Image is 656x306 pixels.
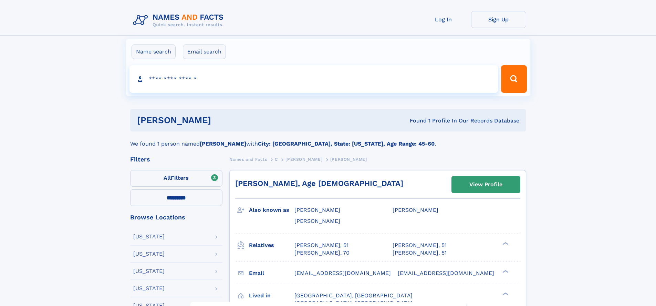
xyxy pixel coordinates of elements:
div: ❯ [501,292,509,296]
h3: Lived in [249,290,294,302]
b: City: [GEOGRAPHIC_DATA], State: [US_STATE], Age Range: 45-60 [258,140,435,147]
a: [PERSON_NAME], 51 [393,249,447,257]
div: [US_STATE] [133,234,165,239]
button: Search Button [501,65,527,93]
span: C [275,157,278,162]
span: [PERSON_NAME] [285,157,322,162]
div: [US_STATE] [133,268,165,274]
a: [PERSON_NAME], 70 [294,249,350,257]
a: View Profile [452,176,520,193]
h3: Also known as [249,204,294,216]
b: [PERSON_NAME] [200,140,246,147]
span: [GEOGRAPHIC_DATA], [GEOGRAPHIC_DATA] [294,292,413,299]
a: Names and Facts [229,155,267,164]
span: [PERSON_NAME] [294,218,340,224]
span: [PERSON_NAME] [294,207,340,213]
span: [EMAIL_ADDRESS][DOMAIN_NAME] [294,270,391,276]
div: View Profile [469,177,502,193]
div: [US_STATE] [133,286,165,291]
input: search input [129,65,498,93]
h3: Email [249,267,294,279]
a: [PERSON_NAME], Age [DEMOGRAPHIC_DATA] [235,179,403,188]
span: All [164,175,171,181]
div: Found 1 Profile In Our Records Database [310,117,519,125]
h3: Relatives [249,239,294,251]
span: [PERSON_NAME] [330,157,367,162]
div: Filters [130,156,222,162]
div: ❯ [501,241,509,246]
h1: [PERSON_NAME] [137,116,311,125]
div: ❯ [501,269,509,274]
label: Email search [183,45,226,59]
div: [US_STATE] [133,251,165,257]
div: We found 1 person named with . [130,131,526,148]
span: [EMAIL_ADDRESS][DOMAIN_NAME] [398,270,494,276]
img: Logo Names and Facts [130,11,229,30]
a: [PERSON_NAME] [285,155,322,164]
a: Sign Up [471,11,526,28]
a: Log In [416,11,471,28]
div: Browse Locations [130,214,222,220]
a: C [275,155,278,164]
a: [PERSON_NAME], 51 [393,241,447,249]
label: Filters [130,170,222,187]
span: [PERSON_NAME] [393,207,438,213]
label: Name search [132,45,176,59]
a: [PERSON_NAME], 51 [294,241,348,249]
